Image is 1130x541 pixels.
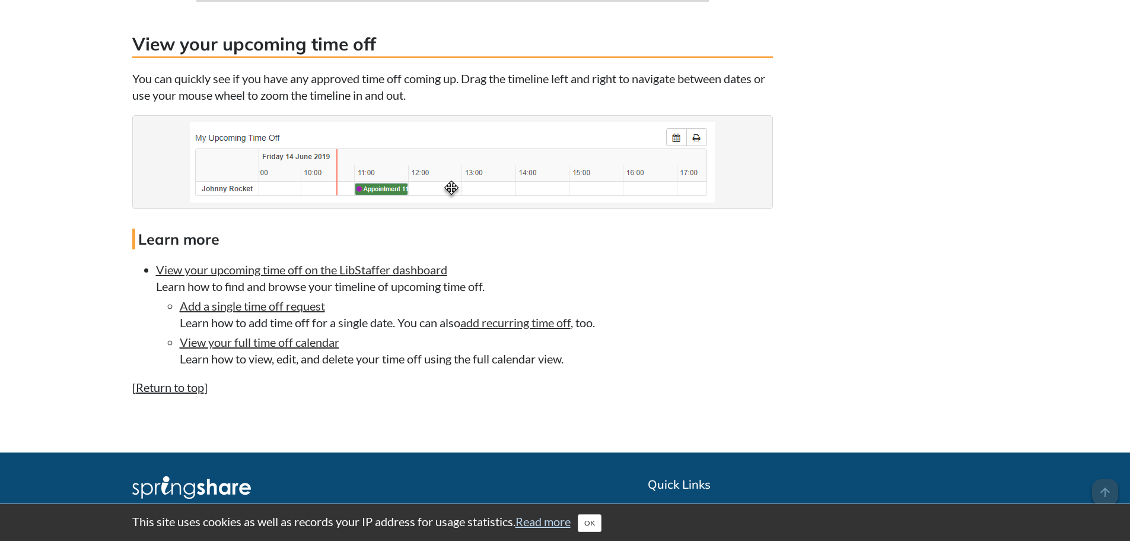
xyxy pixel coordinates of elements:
[460,315,571,330] a: add recurring time off
[132,379,773,396] p: [ ]
[132,31,773,58] h3: View your upcoming time off
[136,380,204,394] a: Return to top
[132,476,251,499] img: Springshare
[180,299,325,313] a: Add a single time off request
[578,514,601,532] button: Close
[180,335,339,349] a: View your full time off calendar
[648,476,998,493] h2: Quick Links
[156,262,447,277] a: View your upcoming time off on the LibStaffer dashboard
[190,122,715,203] img: The My Upcoming Time Off timeline
[180,334,773,367] li: Learn how to view, edit, and delete your time off using the full calendar view.
[664,503,715,514] a: Live Training
[120,513,1010,532] div: This site uses cookies as well as records your IP address for usage statistics.
[515,514,571,529] a: Read more
[1092,480,1118,495] a: arrow_upward
[132,70,773,103] p: You can quickly see if you have any approved time off coming up. Drag the timeline left and right...
[132,229,773,249] h4: Learn more
[1092,479,1118,505] span: arrow_upward
[180,298,773,331] li: Learn how to add time off for a single date. You can also , too.
[648,503,662,517] i: videocam
[156,261,773,367] li: Learn how to find and browse your timeline of upcoming time off.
